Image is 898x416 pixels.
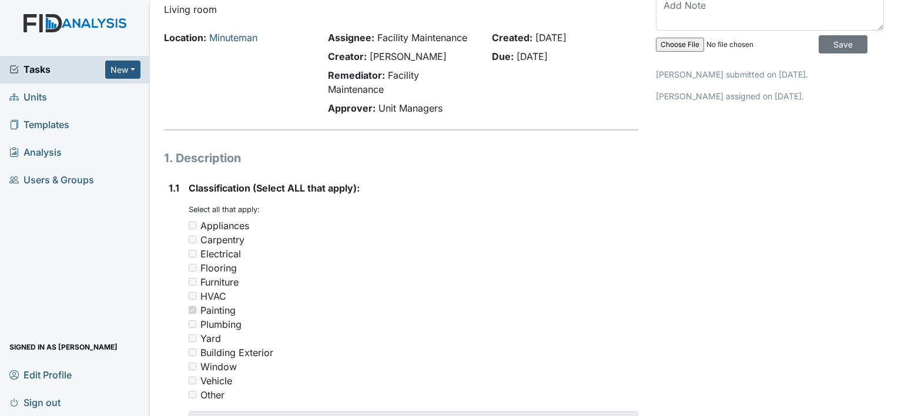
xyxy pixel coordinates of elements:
div: Vehicle [200,374,232,388]
strong: Created: [492,32,532,43]
p: [PERSON_NAME] assigned on [DATE]. [656,90,884,102]
input: Save [819,35,867,53]
div: Plumbing [200,317,242,331]
span: Units [9,88,47,106]
span: [PERSON_NAME] [370,51,447,62]
input: Electrical [189,250,196,257]
input: Painting [189,306,196,314]
p: [PERSON_NAME] submitted on [DATE]. [656,68,884,80]
span: Signed in as [PERSON_NAME] [9,338,118,356]
button: New [105,61,140,79]
span: [DATE] [517,51,548,62]
div: Yard [200,331,221,345]
div: Other [200,388,224,402]
div: Painting [200,303,236,317]
div: Building Exterior [200,345,273,360]
strong: Creator: [328,51,367,62]
input: Flooring [189,264,196,271]
div: Appliances [200,219,249,233]
input: Appliances [189,222,196,229]
span: Templates [9,116,69,134]
strong: Approver: [328,102,376,114]
strong: Assignee: [328,32,374,43]
small: Select all that apply: [189,205,260,214]
input: Carpentry [189,236,196,243]
span: Classification (Select ALL that apply): [189,182,360,194]
span: Users & Groups [9,171,94,189]
span: Unit Managers [378,102,443,114]
a: Tasks [9,62,105,76]
p: Living room [164,2,638,16]
span: Analysis [9,143,62,162]
span: [DATE] [535,32,567,43]
div: Furniture [200,275,239,289]
div: HVAC [200,289,226,303]
div: Flooring [200,261,237,275]
input: Plumbing [189,320,196,328]
strong: Location: [164,32,206,43]
div: Electrical [200,247,241,261]
input: Other [189,391,196,398]
input: Furniture [189,278,196,286]
input: Vehicle [189,377,196,384]
div: Carpentry [200,233,244,247]
span: Sign out [9,393,61,411]
input: HVAC [189,292,196,300]
h1: 1. Description [164,149,638,167]
strong: Due: [492,51,514,62]
label: 1.1 [169,181,179,195]
a: Minuteman [209,32,257,43]
input: Yard [189,334,196,342]
span: Facility Maintenance [377,32,467,43]
div: Window [200,360,237,374]
input: Window [189,363,196,370]
strong: Remediator: [328,69,385,81]
input: Building Exterior [189,348,196,356]
span: Edit Profile [9,365,72,384]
